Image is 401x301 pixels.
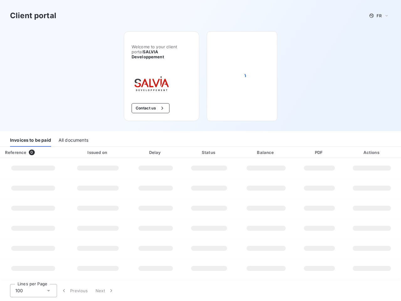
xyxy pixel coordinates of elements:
[344,149,400,156] div: Actions
[15,288,23,294] span: 100
[29,150,34,155] span: 0
[377,13,382,18] span: FR
[5,150,26,155] div: Reference
[57,284,92,297] button: Previous
[238,149,295,156] div: Balance
[131,149,180,156] div: Delay
[183,149,235,156] div: Status
[132,44,191,59] span: Welcome to your client portal
[68,149,128,156] div: Issued on
[92,284,118,297] button: Next
[132,49,164,59] span: SALVIA Developpement
[10,10,56,21] h3: Client portal
[132,74,172,93] img: Company logo
[297,149,341,156] div: PDF
[132,103,169,113] button: Contact us
[10,134,51,147] div: Invoices to be paid
[59,134,88,147] div: All documents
